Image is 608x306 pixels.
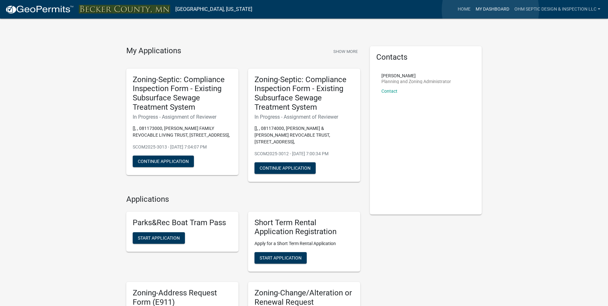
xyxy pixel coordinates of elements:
h5: Zoning-Septic: Compliance Inspection Form - Existing Subsurface Sewage Treatment System [133,75,232,112]
p: Planning and Zoning Administrator [381,79,451,84]
h5: Parks&Rec Boat Tram Pass [133,218,232,227]
span: Start Application [260,255,302,260]
p: Apply for a Short Term Rental Application [254,240,354,247]
p: SCOM2025-3012 - [DATE] 7:00:34 PM [254,150,354,157]
span: Start Application [138,235,180,241]
p: [PERSON_NAME] [381,73,451,78]
h5: Zoning-Septic: Compliance Inspection Form - Existing Subsurface Sewage Treatment System [254,75,354,112]
h4: Applications [126,195,360,204]
button: Start Application [254,252,307,264]
button: Continue Application [133,156,194,167]
a: Contact [381,89,397,94]
p: SCOM2025-3013 - [DATE] 7:04:07 PM [133,144,232,150]
h6: In Progress - Assignment of Reviewer [254,114,354,120]
a: Ohm Septic Design & Inspection LLC [512,3,603,15]
button: Start Application [133,232,185,244]
a: Home [455,3,473,15]
a: [GEOGRAPHIC_DATA], [US_STATE] [175,4,252,15]
p: [], , 081174000, [PERSON_NAME] & [PERSON_NAME] REVOCABLE TRUST, [STREET_ADDRESS], [254,125,354,145]
h5: Contacts [376,53,476,62]
h6: In Progress - Assignment of Reviewer [133,114,232,120]
p: [], , 081173000, [PERSON_NAME] FAMILY REVOCABLE LIVING TRUST, [STREET_ADDRESS], [133,125,232,139]
button: Continue Application [254,162,316,174]
img: Becker County, Minnesota [79,5,170,13]
h5: Short Term Rental Application Registration [254,218,354,237]
button: Show More [331,46,360,57]
a: My Dashboard [473,3,512,15]
h4: My Applications [126,46,181,56]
